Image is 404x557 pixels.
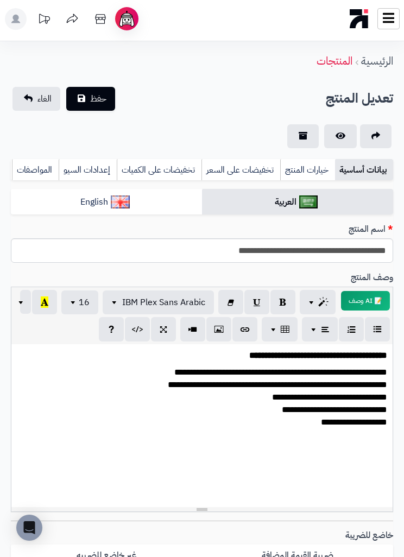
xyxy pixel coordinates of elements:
[12,159,59,181] a: المواصفات
[341,529,397,542] label: خاضع للضريبة
[59,159,117,181] a: إعدادات السيو
[11,189,202,216] a: English
[61,290,98,314] button: 16
[350,7,369,31] img: logo-mobile.png
[30,8,58,33] a: تحديثات المنصة
[317,53,352,69] a: المنتجات
[280,159,335,181] a: خيارات المنتج
[361,53,393,69] a: الرئيسية
[117,9,136,28] img: ai-face.png
[346,271,397,284] label: وصف المنتج
[66,87,115,111] button: حفظ
[202,189,393,216] a: العربية
[122,296,205,309] span: IBM Plex Sans Arabic
[335,159,393,181] a: بيانات أساسية
[299,195,318,208] img: العربية
[117,159,201,181] a: تخفيضات على الكميات
[79,296,90,309] span: 16
[12,87,60,111] a: الغاء
[16,515,42,541] div: Open Intercom Messenger
[111,195,130,208] img: English
[103,290,214,314] button: IBM Plex Sans Arabic
[201,159,280,181] a: تخفيضات على السعر
[37,92,52,105] span: الغاء
[90,92,106,105] span: حفظ
[344,223,397,236] label: اسم المنتج
[326,87,393,110] h2: تعديل المنتج
[341,291,390,311] button: 📝 AI وصف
